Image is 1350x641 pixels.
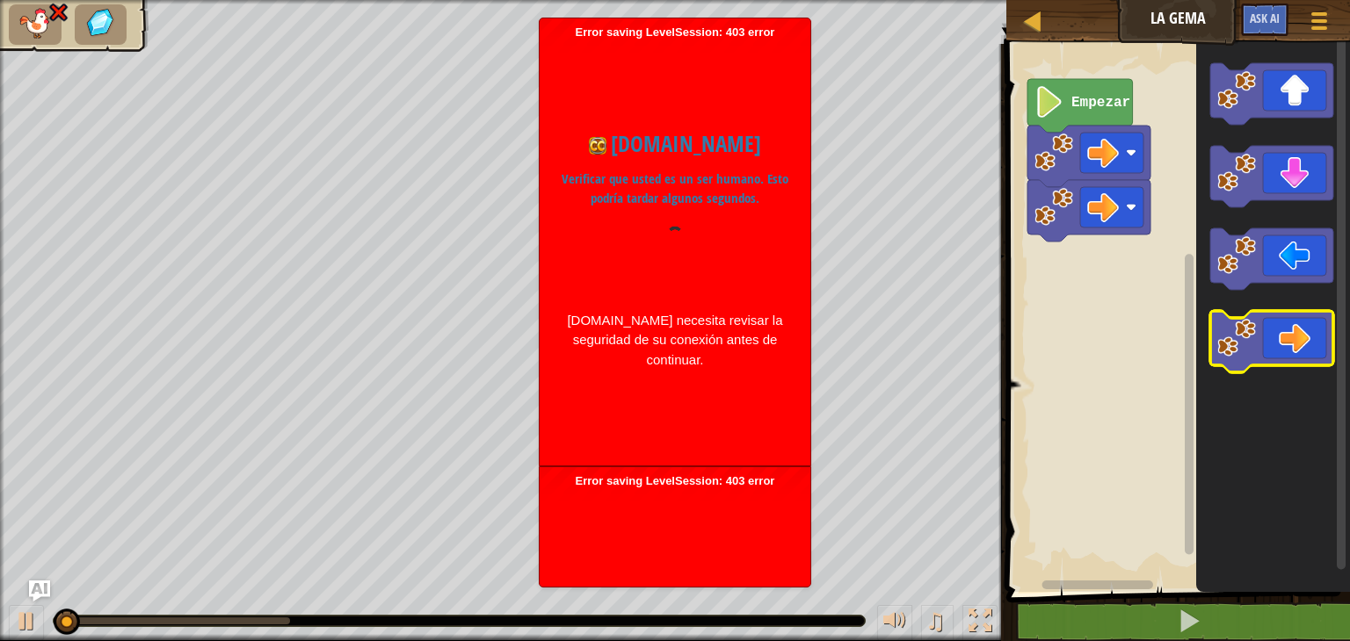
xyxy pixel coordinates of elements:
button: Mostrar menú de juego [1297,4,1341,45]
span: Error saving LevelSession: 403 error [548,25,802,457]
li: Tu héroe debe sobrevivir. [9,4,62,45]
button: ♫ [921,605,954,641]
button: Ask AI [29,580,50,601]
div: [DOMAIN_NAME] necesita revisar la seguridad de su conexión antes de continuar. [562,311,788,371]
button: Ctrl + P: Play [9,605,44,641]
button: Ask AI [1241,4,1288,36]
p: Verificar que usted es un ser humano. Esto podría tardar algunos segundos. [562,169,788,209]
span: Ask AI [1250,10,1280,26]
text: Empezar [1071,95,1130,111]
li: Recoge las gemas. [75,4,127,45]
span: ♫ [925,608,945,634]
span: Error saving LevelSession: 403 error [548,474,802,629]
button: Ajustar el volúmen [877,605,912,641]
button: Cambia a pantalla completa. [962,605,998,641]
h1: [DOMAIN_NAME] [562,127,788,161]
div: Espacio de trabajo de Blockly [1001,35,1350,592]
img: Ícono para codecombat.com [589,137,606,155]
